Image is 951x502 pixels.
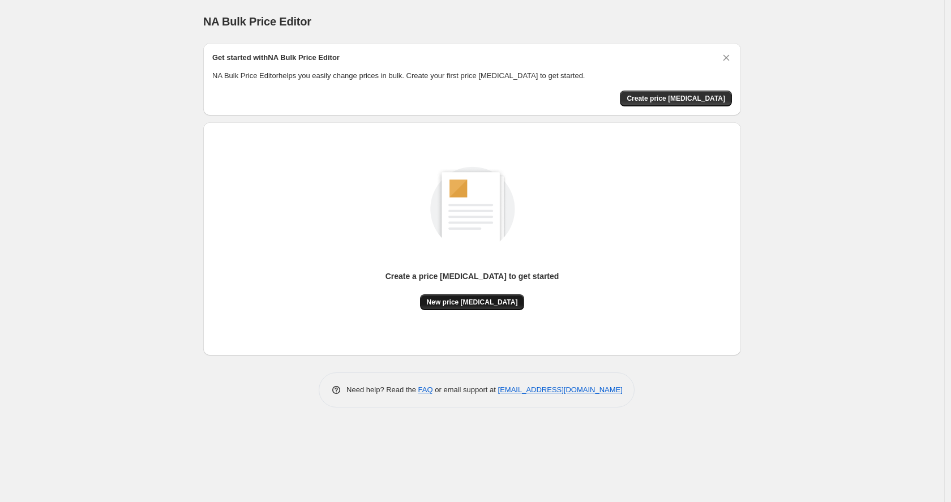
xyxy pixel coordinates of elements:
span: New price [MEDICAL_DATA] [427,298,518,307]
a: FAQ [418,385,433,394]
span: NA Bulk Price Editor [203,15,311,28]
p: Create a price [MEDICAL_DATA] to get started [385,271,559,282]
p: NA Bulk Price Editor helps you easily change prices in bulk. Create your first price [MEDICAL_DAT... [212,70,732,81]
button: Dismiss card [721,52,732,63]
a: [EMAIL_ADDRESS][DOMAIN_NAME] [498,385,623,394]
button: Create price change job [620,91,732,106]
h2: Get started with NA Bulk Price Editor [212,52,340,63]
span: or email support at [433,385,498,394]
span: Need help? Read the [346,385,418,394]
button: New price [MEDICAL_DATA] [420,294,525,310]
span: Create price [MEDICAL_DATA] [627,94,725,103]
